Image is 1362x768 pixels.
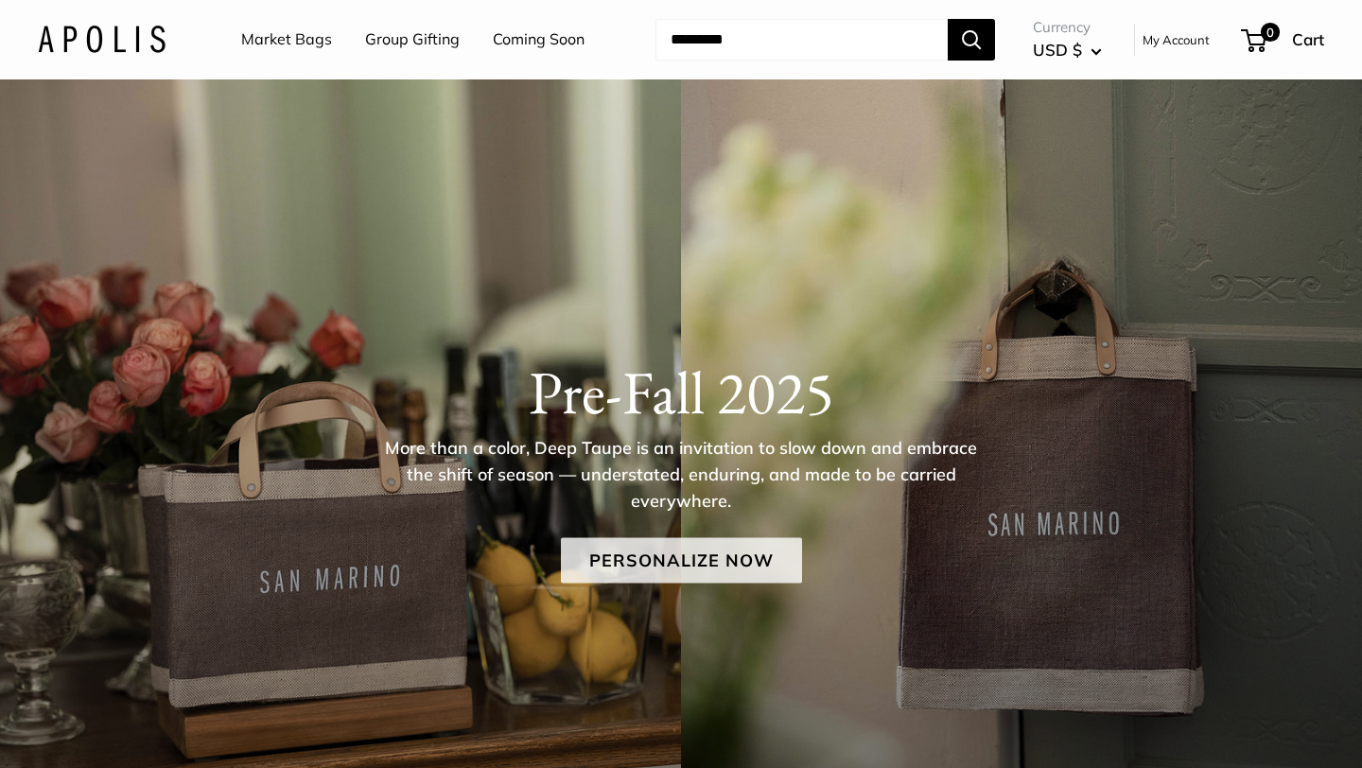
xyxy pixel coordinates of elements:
[493,26,585,54] a: Coming Soon
[1033,35,1102,65] button: USD $
[1243,25,1324,55] a: 0 Cart
[38,26,166,53] img: Apolis
[1292,29,1324,49] span: Cart
[38,356,1324,428] h1: Pre-Fall 2025
[365,26,460,54] a: Group Gifting
[1033,14,1102,41] span: Currency
[948,19,995,61] button: Search
[1033,40,1082,60] span: USD $
[1261,23,1280,42] span: 0
[561,537,802,583] a: Personalize Now
[1143,28,1210,51] a: My Account
[241,26,332,54] a: Market Bags
[655,19,948,61] input: Search...
[374,434,988,514] p: More than a color, Deep Taupe is an invitation to slow down and embrace the shift of season — und...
